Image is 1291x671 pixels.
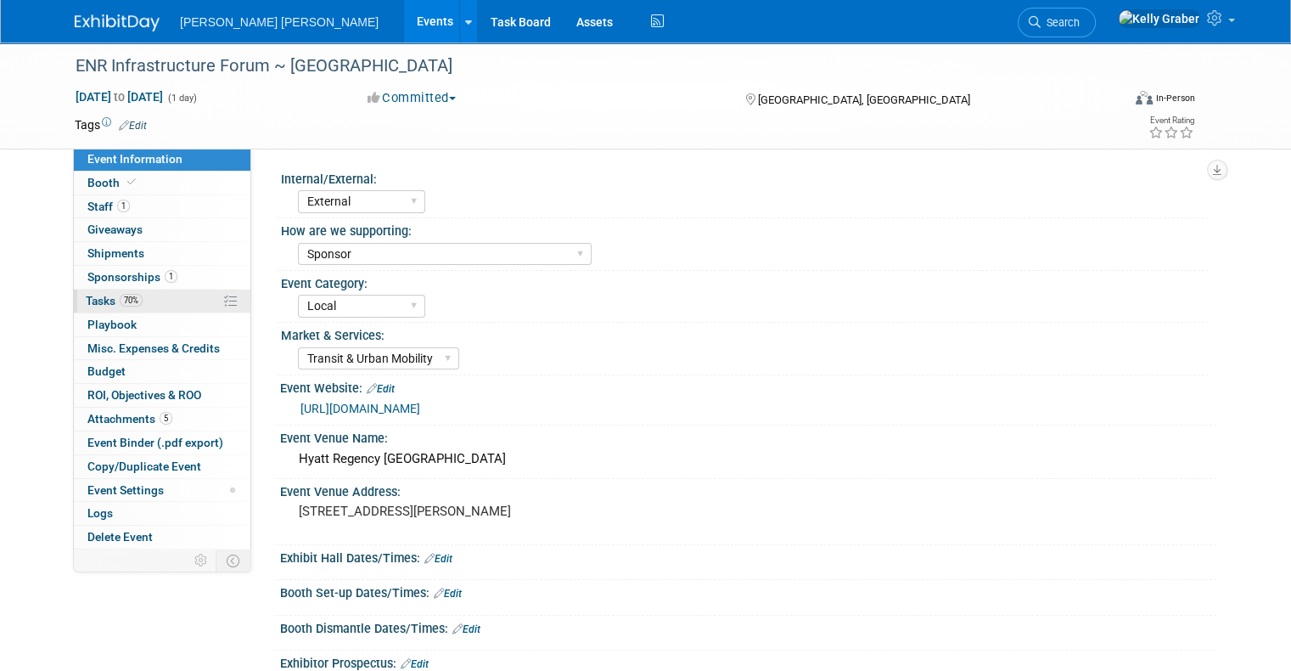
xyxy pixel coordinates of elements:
[281,218,1209,240] div: How are we supporting:
[87,318,137,331] span: Playbook
[87,436,223,449] span: Event Binder (.pdf export)
[280,426,1216,447] div: Event Venue Name:
[160,412,172,425] span: 5
[87,460,201,473] span: Copy/Duplicate Event
[1155,92,1195,104] div: In-Person
[280,580,1216,602] div: Booth Set-up Dates/Times:
[119,120,147,132] a: Edit
[216,550,251,572] td: Toggle Event Tabs
[281,271,1209,292] div: Event Category:
[87,246,144,260] span: Shipments
[1118,9,1200,28] img: Kelly Graber
[434,588,462,600] a: Edit
[74,526,250,549] a: Delete Event
[74,242,250,265] a: Shipments
[166,93,197,104] span: (1 day)
[299,504,652,519] pre: [STREET_ADDRESS][PERSON_NAME]
[1136,91,1153,104] img: Format-Inperson.png
[87,270,177,284] span: Sponsorships
[280,479,1216,500] div: Event Venue Address:
[74,266,250,289] a: Sponsorships1
[1148,116,1194,125] div: Event Rating
[87,506,113,520] span: Logs
[87,388,201,402] span: ROI, Objectives & ROO
[74,218,250,241] a: Giveaways
[75,14,160,31] img: ExhibitDay
[87,176,139,189] span: Booth
[281,323,1209,344] div: Market & Services:
[74,313,250,336] a: Playbook
[424,553,452,565] a: Edit
[74,384,250,407] a: ROI, Objectives & ROO
[230,488,235,493] span: Modified Layout
[187,550,216,572] td: Personalize Event Tab Strip
[280,545,1216,567] div: Exhibit Hall Dates/Times:
[281,166,1209,188] div: Internal/External:
[367,383,395,395] a: Edit
[293,446,1204,472] div: Hyatt Regency [GEOGRAPHIC_DATA]
[280,616,1216,638] div: Booth Dismantle Dates/Times:
[127,178,136,187] i: Booth reservation complete
[74,479,250,502] a: Event Settings
[87,223,143,236] span: Giveaways
[1041,16,1080,29] span: Search
[300,402,420,415] a: [URL][DOMAIN_NAME]
[74,148,250,171] a: Event Information
[74,360,250,383] a: Budget
[165,270,177,283] span: 1
[401,658,429,670] a: Edit
[362,89,463,107] button: Committed
[1018,8,1096,37] a: Search
[87,412,172,426] span: Attachments
[74,431,250,454] a: Event Binder (.pdf export)
[86,294,143,307] span: Tasks
[74,290,250,313] a: Tasks70%
[280,375,1216,398] div: Event Website:
[70,51,1100,82] div: ENR Infrastructure Forum ~ [GEOGRAPHIC_DATA]
[74,502,250,525] a: Logs
[452,623,480,635] a: Edit
[87,200,130,213] span: Staff
[180,15,379,29] span: [PERSON_NAME] [PERSON_NAME]
[117,200,130,212] span: 1
[75,89,164,104] span: [DATE] [DATE]
[74,455,250,478] a: Copy/Duplicate Event
[74,408,250,431] a: Attachments5
[74,195,250,218] a: Staff1
[75,116,147,133] td: Tags
[87,341,220,355] span: Misc. Expenses & Credits
[74,337,250,360] a: Misc. Expenses & Credits
[758,93,970,106] span: [GEOGRAPHIC_DATA], [GEOGRAPHIC_DATA]
[1030,88,1195,114] div: Event Format
[111,90,127,104] span: to
[87,364,126,378] span: Budget
[74,172,250,195] a: Booth
[87,530,153,544] span: Delete Event
[120,294,143,307] span: 70%
[87,152,182,166] span: Event Information
[87,483,164,497] span: Event Settings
